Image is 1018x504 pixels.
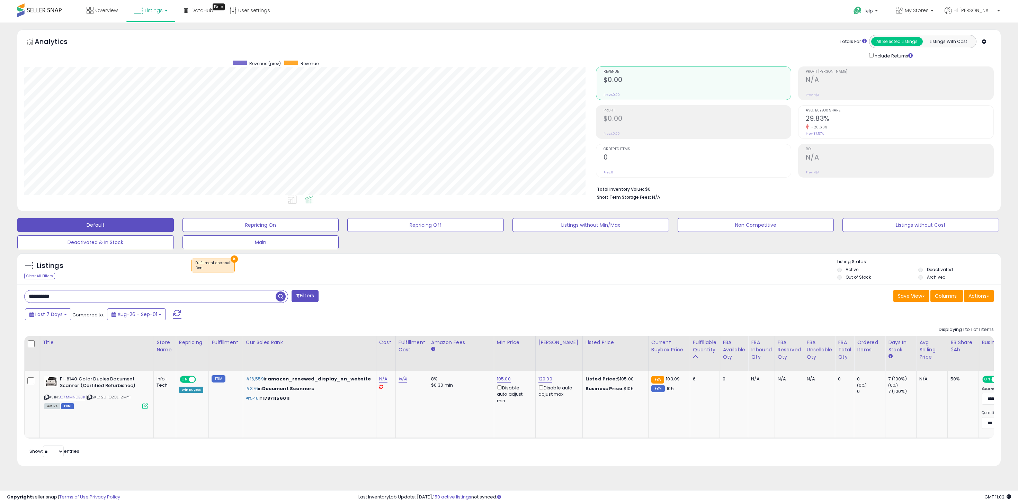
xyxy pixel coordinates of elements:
[213,3,225,10] div: Tooltip anchor
[246,385,258,392] span: #376
[249,61,281,66] span: Revenue (prev)
[848,1,885,22] a: Help
[927,267,953,272] label: Deactivated
[262,385,314,392] span: Document Scanners
[806,153,993,163] h2: N/A
[107,308,166,320] button: Aug-26 - Sep-01
[597,186,644,192] b: Total Inventory Value:
[666,376,680,382] span: 103.09
[44,376,58,387] img: 41B7TenSKZL._SL40_.jpg
[512,218,669,232] button: Listings without Min/Max
[840,38,867,45] div: Totals For
[191,7,213,14] span: DataHub
[905,7,929,14] span: My Stores
[678,218,834,232] button: Non Competitive
[846,274,871,280] label: Out of Stock
[195,265,231,270] div: fbm
[888,339,913,353] div: Days In Stock
[807,339,832,361] div: FBA Unsellable Qty
[950,339,976,353] div: BB Share 24h.
[857,339,882,353] div: Ordered Items
[604,115,791,124] h2: $0.00
[179,339,206,346] div: Repricing
[95,7,118,14] span: Overview
[652,194,660,200] span: N/A
[117,311,157,318] span: Aug-26 - Sep-01
[930,290,963,302] button: Columns
[25,308,71,320] button: Last 7 Days
[954,7,995,14] span: Hi [PERSON_NAME]
[919,376,942,382] div: N/A
[964,290,994,302] button: Actions
[538,384,577,397] div: Disable auto adjust max
[983,377,992,382] span: ON
[693,339,717,353] div: Fulfillable Quantity
[604,147,791,151] span: Ordered Items
[231,255,238,263] button: ×
[842,218,999,232] button: Listings without Cost
[806,132,824,136] small: Prev: 37.57%
[806,76,993,85] h2: N/A
[604,153,791,163] h2: 0
[778,376,798,382] div: N/A
[935,292,957,299] span: Columns
[431,376,489,382] div: 8%
[157,339,173,353] div: Store Name
[61,403,74,409] span: FBM
[399,376,407,382] a: N/A
[379,376,387,382] a: N/A
[538,339,580,346] div: [PERSON_NAME]
[806,93,819,97] small: Prev: N/A
[864,52,921,60] div: Include Returns
[945,7,1000,22] a: Hi [PERSON_NAME]
[212,375,225,382] small: FBM
[838,339,851,361] div: FBA Total Qty
[431,339,491,346] div: Amazon Fees
[246,376,371,382] p: in
[24,273,55,279] div: Clear All Filters
[145,7,163,14] span: Listings
[182,235,339,249] button: Main
[939,326,994,333] div: Displaying 1 to 1 of 1 items
[59,394,85,400] a: B07MMNDB3K
[497,339,533,346] div: Min Price
[431,382,489,388] div: $0.30 min
[846,267,858,272] label: Active
[268,376,371,382] span: amazon_renewed_display_on_website
[838,376,849,382] div: 0
[806,70,993,74] span: Profit [PERSON_NAME]
[157,376,171,388] div: Info-Tech
[497,376,511,382] a: 105.00
[35,37,81,48] h5: Analytics
[604,109,791,112] span: Profit
[597,194,651,200] b: Short Term Storage Fees:
[44,376,148,408] div: ASIN:
[60,376,144,390] b: FI-6140 Color Duplex Document Scanner (Certified Refurbished)
[927,274,946,280] label: Archived
[604,170,613,174] small: Prev: 0
[751,339,772,361] div: FBA inbound Qty
[809,125,828,130] small: -20.60%
[379,339,393,346] div: Cost
[35,311,63,318] span: Last 7 Days
[950,376,973,382] div: 50%
[292,290,319,302] button: Filters
[597,184,989,193] li: $0
[17,235,174,249] button: Deactivated & In Stock
[246,376,264,382] span: #16,559
[693,376,714,382] div: 6
[586,376,643,382] div: $105.00
[604,132,620,136] small: Prev: $0.00
[586,386,643,392] div: $105
[888,388,916,395] div: 7 (100%)
[72,312,104,318] span: Compared to:
[538,376,552,382] a: 120.00
[246,395,259,402] span: #546
[871,37,923,46] button: All Selected Listings
[263,395,290,402] span: 17871156011
[806,109,993,112] span: Avg. Buybox Share
[182,218,339,232] button: Repricing On
[586,339,645,346] div: Listed Price
[922,37,974,46] button: Listings With Cost
[864,8,873,14] span: Help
